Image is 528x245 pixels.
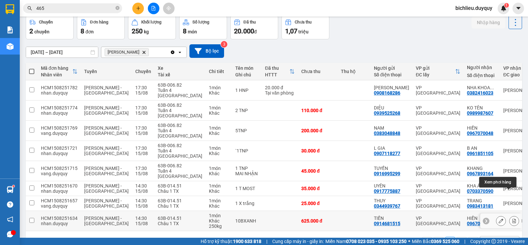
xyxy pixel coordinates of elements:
div: [PERSON_NAME] [6,6,58,20]
div: Đã thu [244,20,256,24]
div: 15/08 [135,110,151,116]
div: 20.000 [5,43,59,51]
span: bichlieu.duyquy [450,4,498,12]
div: 1 X trắng [235,201,258,206]
span: close-circle [115,5,119,12]
span: [PERSON_NAME] - [GEOGRAPHIC_DATA] [84,198,129,209]
th: Toggle SortBy [38,63,81,80]
div: 45.000 đ [301,168,334,174]
span: Gửi: [6,6,16,13]
div: 0967070048 [467,221,493,226]
div: Xe [158,65,202,71]
span: ... [490,85,494,90]
div: 15/08 [135,221,151,226]
span: 1 [505,3,508,8]
div: Số điện thoại [467,73,497,78]
div: 30.000 đ [301,148,334,153]
div: HCM1508251769 [41,125,78,131]
div: nhan.duyquy [41,188,78,194]
span: | [464,238,465,245]
div: 1 T MOST [235,186,258,191]
div: Khác [209,188,229,194]
div: TRANG [467,198,497,203]
div: 14:30 [135,198,151,203]
div: VP [GEOGRAPHIC_DATA] [416,105,460,116]
div: `1TNP [235,148,258,153]
div: Chuyến [135,69,151,74]
sup: 1 [13,185,15,187]
span: kg [144,29,149,34]
div: Sửa đơn hàng [496,216,506,226]
span: 8 [81,27,84,35]
div: 35.000 đ [301,186,334,191]
div: Nhân viên [41,72,72,77]
div: VP [GEOGRAPHIC_DATA] [63,6,130,21]
strong: 0708 023 035 - 0935 103 250 [346,239,407,244]
div: Khác [209,171,229,176]
div: vang.duyquy [41,203,78,209]
div: HCM1508251774 [41,105,78,110]
strong: 1900 633 818 [233,239,261,244]
div: BA NHAN [63,21,130,29]
div: VP [GEOGRAPHIC_DATA] [416,198,460,209]
span: question-circle [7,201,13,208]
span: triệu [298,29,309,34]
button: Số lượng8món [179,16,227,39]
div: 0983413181 [467,203,493,209]
span: [PERSON_NAME] - [GEOGRAPHIC_DATA] [84,166,129,176]
div: KHA ÁI [467,183,497,188]
div: Châu 1 TX [158,188,202,194]
div: HCM1508251657 [41,198,78,203]
div: 250 kg [209,224,229,229]
div: 0908168286 [374,90,400,96]
span: aim [166,6,171,11]
button: Nhập hàng [472,17,505,28]
button: Đã thu20.000đ [230,16,278,39]
div: 15/08 [135,90,151,96]
button: Khối lượng250kg [128,16,176,39]
div: Khác [209,110,229,116]
div: KHANG [467,166,497,171]
div: Khác [209,151,229,156]
div: L GIA [374,145,409,151]
div: vang.duyquy [41,171,78,176]
div: KO TÊN [467,105,497,110]
div: Đơn hàng [90,20,108,24]
div: 63B-006.82 [158,82,202,88]
div: 1 HNP [235,88,258,93]
span: caret-down [515,5,521,11]
div: UYÊN [374,183,409,188]
div: VP [GEOGRAPHIC_DATA] [416,166,460,176]
div: 1 món [209,166,229,171]
div: ĐC lấy [416,72,455,77]
div: Khác [209,218,229,224]
span: 8 [183,27,186,35]
div: Tuyến [84,69,129,74]
div: 63B-006.82 [158,123,202,128]
span: Vĩnh Kim [108,50,139,55]
span: file-add [151,6,156,11]
div: HCM1508251634 [41,216,78,221]
div: NHA KHOA VK [467,85,497,90]
span: | [266,238,267,245]
div: 14:30 [135,183,151,188]
div: Khác [209,90,229,96]
sup: 3 [221,41,227,48]
div: Người nhận [467,65,497,70]
input: Selected Vĩnh Kim. [150,49,151,56]
div: 1 món [209,183,229,188]
span: message [7,231,13,237]
span: Cước rồi : [5,43,30,50]
div: 25.000 đ [301,201,334,206]
div: NAM [374,125,409,131]
div: MAI NHẬN [235,171,258,176]
div: 63B-014.51 [158,183,202,188]
div: Chưa thu [301,69,334,74]
span: notification [7,216,13,223]
div: Đã thu [265,65,289,71]
div: Số điện thoại [374,72,409,77]
div: HCM1508251721 [41,145,78,151]
span: [PERSON_NAME] - [GEOGRAPHIC_DATA] [84,85,129,96]
div: VP [GEOGRAPHIC_DATA] [416,216,460,226]
div: 0344939767 [374,203,400,209]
